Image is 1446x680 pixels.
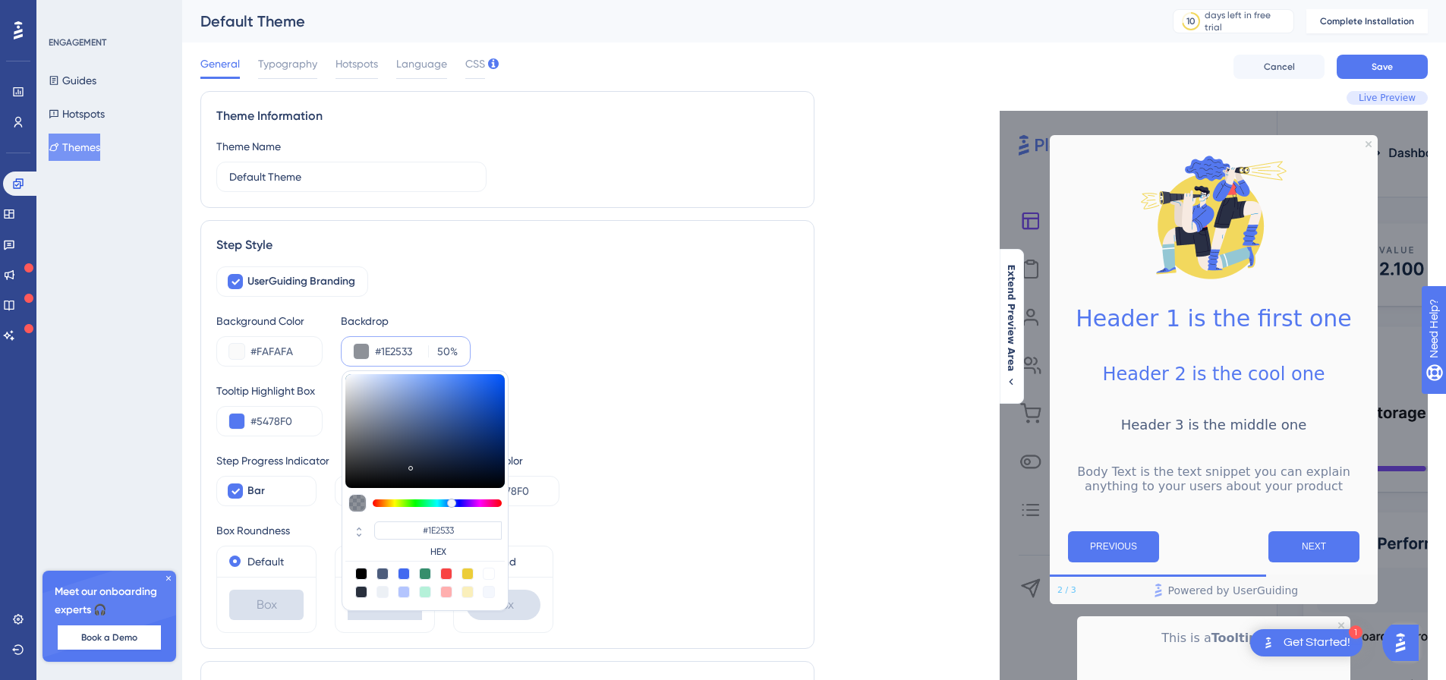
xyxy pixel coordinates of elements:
[1062,364,1366,385] h2: Header 2 is the cool one
[396,55,447,73] span: Language
[55,583,164,619] span: Meet our onboarding experts 🎧
[200,55,240,73] span: General
[1068,531,1159,562] button: Previous
[1089,628,1338,648] p: This is a
[1057,584,1076,597] div: Step 2 of 3
[1284,634,1350,651] div: Get Started!
[247,482,265,500] span: Bar
[200,11,1135,32] div: Default Theme
[229,168,474,185] input: Theme Name
[1320,15,1414,27] span: Complete Installation
[49,100,105,127] button: Hotspots
[999,264,1023,388] button: Extend Preview Area
[1372,61,1393,73] span: Save
[1050,577,1378,604] div: Footer
[1062,464,1366,493] p: Body Text is the text snippet you can explain anything to your users about your product
[216,312,323,330] div: Background Color
[428,342,458,360] label: %
[1259,634,1277,652] img: launcher-image-alternative-text
[1382,620,1428,666] iframe: UserGuiding AI Assistant Launcher
[433,342,450,360] input: %
[336,55,378,73] span: Hotspots
[374,546,502,558] label: HEX
[49,67,96,94] button: Guides
[341,312,471,330] div: Backdrop
[1349,625,1363,639] div: 1
[49,134,100,161] button: Themes
[216,452,435,470] div: Step Progress Indicator
[247,552,284,571] label: Default
[58,625,161,650] button: Book a Demo
[1268,531,1359,562] button: Next
[1337,55,1428,79] button: Save
[216,137,281,156] div: Theme Name
[229,590,304,620] div: Box
[1264,61,1295,73] span: Cancel
[1186,15,1196,27] div: 10
[216,236,799,254] div: Step Style
[465,55,485,73] span: CSS
[1250,629,1363,656] div: Open Get Started! checklist, remaining modules: 1
[216,107,799,125] div: Theme Information
[1138,141,1290,293] img: Modal Media
[258,55,317,73] span: Typography
[1168,581,1299,600] span: Powered by UserGuiding
[247,272,355,291] span: UserGuiding Branding
[1062,417,1366,433] h3: Header 3 is the middle one
[81,631,137,644] span: Book a Demo
[1005,264,1017,371] span: Extend Preview Area
[1205,9,1289,33] div: days left in free trial
[1366,141,1372,147] div: Close Preview
[216,521,799,540] div: Box Roundness
[49,36,106,49] div: ENGAGEMENT
[1338,622,1344,628] div: Close Preview
[1211,631,1262,645] b: Tooltip.
[1233,55,1325,79] button: Cancel
[1306,9,1428,33] button: Complete Installation
[1062,305,1366,332] h1: Header 1 is the first one
[1359,92,1416,104] span: Live Preview
[36,4,95,22] span: Need Help?
[216,382,799,400] div: Tooltip Highlight Box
